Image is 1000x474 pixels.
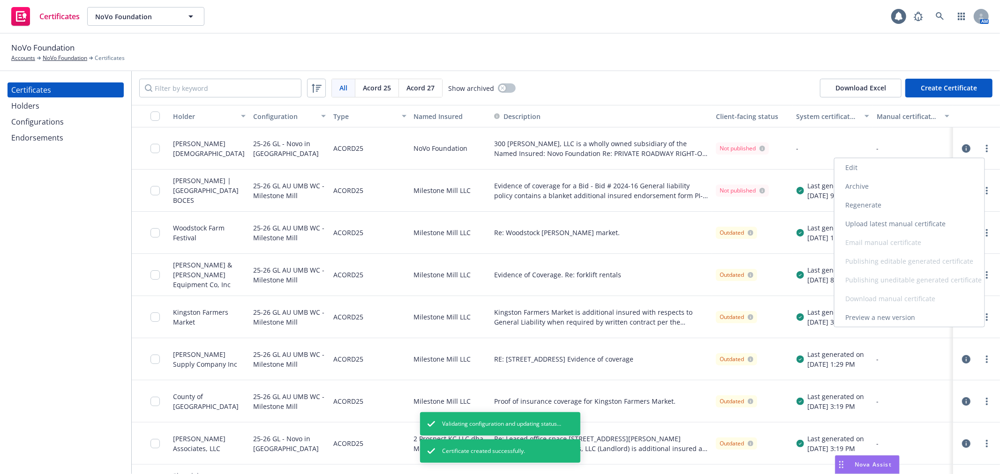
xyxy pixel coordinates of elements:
[150,397,160,406] input: Toggle Row Selected
[173,111,235,121] div: Holder
[173,434,246,453] div: [PERSON_NAME] Associates, LLC
[808,317,865,327] div: [DATE] 3:23 PM
[720,229,753,237] div: Outdated
[981,227,992,238] a: more
[720,186,765,195] div: Not published
[835,177,985,196] a: Archive
[877,396,949,406] div: -
[253,302,326,332] div: 25-26 GL AU UMB WC - Milestone Mill
[494,181,709,200] button: Evidence of coverage for a Bid - Bid # 2024-16 General liability policy contains a blanket additi...
[95,12,176,22] span: NoVo Foundation
[150,312,160,322] input: Toggle Row Selected
[931,7,949,26] a: Search
[835,308,985,327] a: Preview a new version
[150,439,160,448] input: Toggle Row Selected
[720,439,753,448] div: Outdated
[150,144,160,153] input: Toggle Row Selected
[253,428,326,459] div: 25-26 GL - Novo in [GEOGRAPHIC_DATA]
[981,438,992,449] a: more
[8,98,124,113] a: Holders
[448,83,494,93] span: Show archived
[333,428,363,459] div: ACORD25
[808,444,865,453] div: [DATE] 3:19 PM
[410,127,490,170] div: NoVo Foundation
[8,3,83,30] a: Certificates
[410,338,490,380] div: Milestone Mill LLC
[173,223,246,243] div: Woodstock Farm Festival
[95,54,125,62] span: Certificates
[494,396,676,406] button: Proof of insurance coverage for Kingston Farmers Market.
[835,196,985,215] a: Regenerate
[873,105,953,127] button: Manual certificate last generated
[797,111,859,121] div: System certificate last generated
[835,158,985,177] a: Edit
[494,434,709,453] button: Re: Leased office space [STREET_ADDRESS][PERSON_NAME] [PERSON_NAME] Associates, LLC (Landlord) is...
[173,349,246,369] div: [PERSON_NAME] Supply Company Inc
[820,79,902,97] button: Download Excel
[981,311,992,323] a: more
[835,456,847,474] div: Drag to move
[339,83,347,93] span: All
[808,359,865,369] div: [DATE] 1:29 PM
[712,105,792,127] button: Client-facing status
[169,105,249,127] button: Holder
[808,307,865,317] div: Last generated on
[808,434,865,444] div: Last generated on
[333,217,363,248] div: ACORD25
[808,191,865,200] div: [DATE] 9:44 AM
[808,401,865,411] div: [DATE] 3:19 PM
[150,270,160,280] input: Toggle Row Selected
[410,105,490,127] button: Named Insured
[716,111,789,121] div: Client-facing status
[410,296,490,338] div: Milestone Mill LLC
[253,111,316,121] div: Configuration
[253,386,326,416] div: 25-26 GL AU UMB WC - Milestone Mill
[720,313,753,321] div: Outdated
[808,275,865,285] div: [DATE] 8:22 AM
[981,185,992,196] a: more
[494,307,709,327] span: Kingston Farmers Market is additional insured with respects to General Liability when required by...
[443,420,562,428] span: Validating configuration and updating status...
[11,54,35,62] a: Accounts
[952,7,971,26] a: Switch app
[808,233,865,243] div: [DATE] 12:35 PM
[173,260,246,289] div: [PERSON_NAME] & [PERSON_NAME] Equipment Co, Inc
[8,82,124,97] a: Certificates
[877,438,949,448] div: -
[877,354,949,364] div: -
[720,355,753,363] div: Outdated
[150,228,160,237] input: Toggle Row Selected
[410,380,490,422] div: Milestone Mill LLC
[808,265,865,275] div: Last generated on
[835,455,900,474] button: Nova Assist
[793,127,873,170] div: -
[43,54,87,62] a: NoVo Foundation
[11,42,75,54] span: NoVo Foundation
[410,170,490,212] div: Milestone Mill LLC
[11,130,63,145] div: Endorsements
[494,111,541,121] button: Description
[855,460,892,468] span: Nova Assist
[494,270,621,280] button: Evidence of Coverage. Re: forklift rentals
[333,302,363,332] div: ACORD25
[8,130,124,145] a: Endorsements
[173,176,246,205] div: [PERSON_NAME] | [GEOGRAPHIC_DATA] BOCES
[981,396,992,407] a: more
[333,175,363,206] div: ACORD25
[330,105,410,127] button: Type
[494,139,709,158] button: 300 [PERSON_NAME], LLC is a wholly owned subsidiary of the Named Insured: Novo Foundation Re: PRI...
[494,228,620,237] button: Re: Woodstock [PERSON_NAME] market.
[720,397,753,406] div: Outdated
[808,349,865,359] div: Last generated on
[808,392,865,401] div: Last generated on
[333,344,363,374] div: ACORD25
[793,105,873,127] button: System certificate last generated
[410,212,490,254] div: Milestone Mill LLC
[253,175,326,206] div: 25-26 GL AU UMB WC - Milestone Mill
[333,386,363,416] div: ACORD25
